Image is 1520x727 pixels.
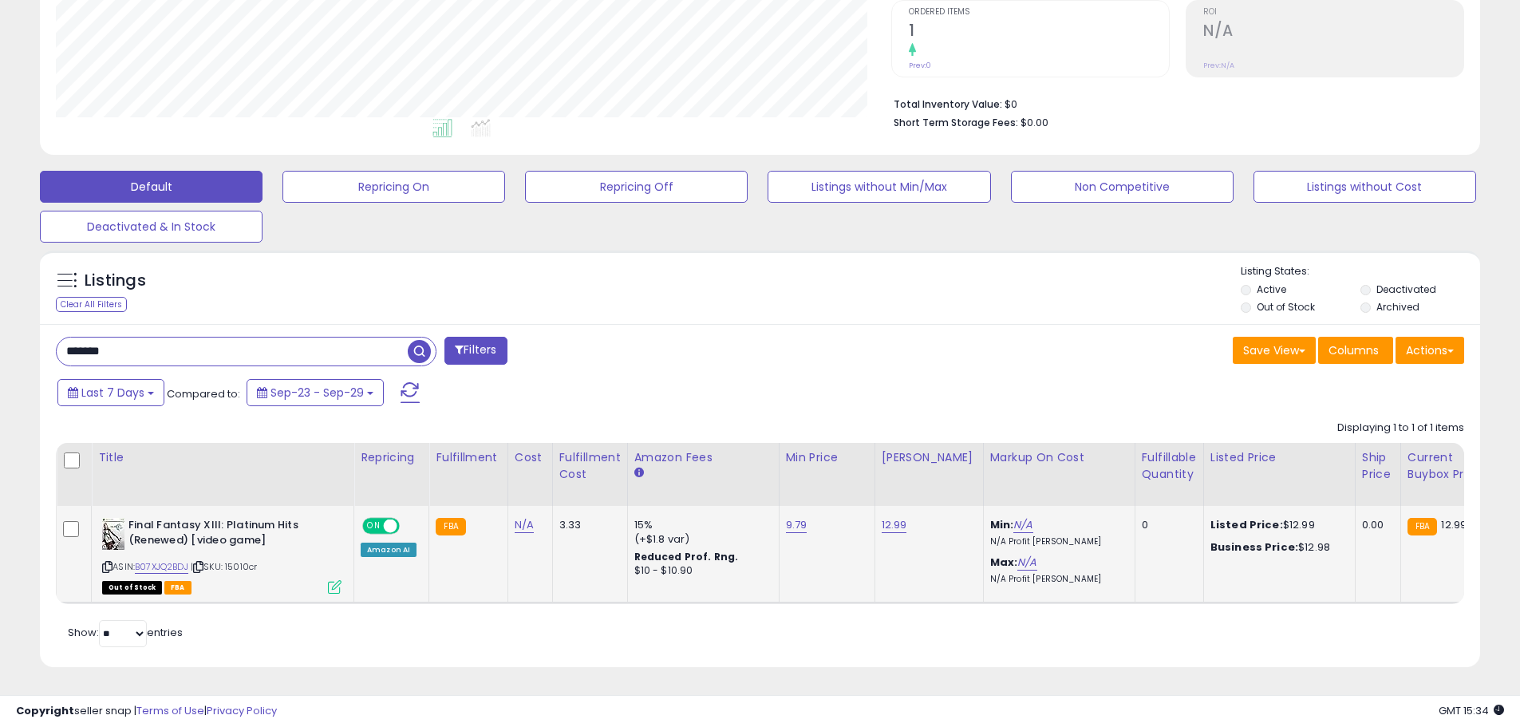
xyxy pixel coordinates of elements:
button: Columns [1318,337,1393,364]
h2: 1 [909,22,1169,43]
button: Actions [1396,337,1464,364]
img: 51sy7AB8LWL._SL40_.jpg [102,518,124,550]
div: Repricing [361,449,422,466]
small: Prev: N/A [1203,61,1234,70]
div: Markup on Cost [990,449,1128,466]
span: Last 7 Days [81,385,144,401]
p: Listing States: [1241,264,1480,279]
span: ROI [1203,8,1463,17]
strong: Copyright [16,703,74,718]
button: Sep-23 - Sep-29 [247,379,384,406]
div: ASIN: [102,518,342,592]
div: $12.99 [1210,518,1343,532]
b: Reduced Prof. Rng. [634,550,739,563]
b: Business Price: [1210,539,1298,555]
span: FBA [164,581,191,595]
button: Non Competitive [1011,171,1234,203]
button: Deactivated & In Stock [40,211,263,243]
span: Show: entries [68,625,183,640]
b: Total Inventory Value: [894,97,1002,111]
div: Min Price [786,449,868,466]
span: | SKU: 15010cr [191,560,257,573]
div: Title [98,449,347,466]
button: Default [40,171,263,203]
li: $0 [894,93,1452,113]
th: The percentage added to the cost of goods (COGS) that forms the calculator for Min & Max prices. [983,443,1135,506]
small: Prev: 0 [909,61,931,70]
span: Sep-23 - Sep-29 [270,385,364,401]
span: 2025-10-8 15:34 GMT [1439,703,1504,718]
b: Max: [990,555,1018,570]
small: FBA [436,518,465,535]
button: Filters [444,337,507,365]
div: [PERSON_NAME] [882,449,977,466]
div: Displaying 1 to 1 of 1 items [1337,421,1464,436]
h5: Listings [85,270,146,292]
p: N/A Profit [PERSON_NAME] [990,574,1123,585]
b: Final Fantasy XIII: Platinum Hits (Renewed) [video game] [128,518,322,551]
small: FBA [1407,518,1437,535]
span: OFF [397,520,423,533]
div: seller snap | | [16,704,277,719]
button: Repricing Off [525,171,748,203]
div: (+$1.8 var) [634,532,767,547]
div: Amazon AI [361,543,417,557]
a: 12.99 [882,517,907,533]
div: 0.00 [1362,518,1388,532]
a: Privacy Policy [207,703,277,718]
span: Columns [1329,342,1379,358]
div: Amazon Fees [634,449,772,466]
div: Fulfillable Quantity [1142,449,1197,483]
button: Listings without Min/Max [768,171,990,203]
div: Fulfillment [436,449,500,466]
button: Listings without Cost [1254,171,1476,203]
div: Cost [515,449,546,466]
button: Save View [1233,337,1316,364]
b: Min: [990,517,1014,532]
div: 3.33 [559,518,615,532]
span: All listings that are currently out of stock and unavailable for purchase on Amazon [102,581,162,595]
a: N/A [1017,555,1036,571]
a: N/A [515,517,534,533]
div: Listed Price [1210,449,1348,466]
div: 0 [1142,518,1191,532]
button: Last 7 Days [57,379,164,406]
button: Repricing On [282,171,505,203]
a: B07XJQ2BDJ [135,560,188,574]
a: Terms of Use [136,703,204,718]
div: Fulfillment Cost [559,449,621,483]
a: N/A [1013,517,1032,533]
div: $10 - $10.90 [634,564,767,578]
div: $12.98 [1210,540,1343,555]
span: 12.99 [1441,517,1467,532]
div: Clear All Filters [56,297,127,312]
h2: N/A [1203,22,1463,43]
div: Ship Price [1362,449,1394,483]
label: Deactivated [1376,283,1436,296]
span: Ordered Items [909,8,1169,17]
label: Archived [1376,300,1419,314]
span: ON [364,520,384,533]
b: Listed Price: [1210,517,1283,532]
label: Out of Stock [1257,300,1315,314]
small: Amazon Fees. [634,466,644,480]
div: Current Buybox Price [1407,449,1490,483]
p: N/A Profit [PERSON_NAME] [990,536,1123,547]
b: Short Term Storage Fees: [894,116,1018,129]
a: 9.79 [786,517,807,533]
span: $0.00 [1021,115,1048,130]
div: 15% [634,518,767,532]
span: Compared to: [167,386,240,401]
label: Active [1257,283,1286,296]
